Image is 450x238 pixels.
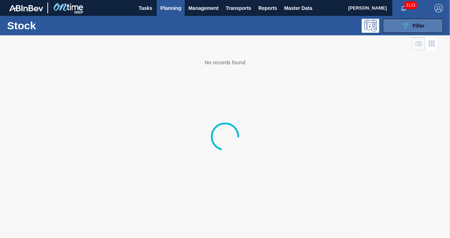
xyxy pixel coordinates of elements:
span: Reports [258,4,277,12]
span: Filter [412,23,425,29]
span: Transports [226,4,251,12]
div: Programming: no user selected [362,19,379,33]
span: Planning [160,4,181,12]
h1: Stock [7,22,105,30]
span: Tasks [138,4,153,12]
img: TNhmsLtSVTkK8tSr43FrP2fwEKptu5GPRR3wAAAABJRU5ErkJggg== [9,5,43,11]
span: Master Data [284,4,312,12]
button: Notifications [392,3,415,13]
img: Logout [434,4,443,12]
span: 3123 [404,1,417,9]
span: Management [188,4,219,12]
button: Filter [383,19,443,33]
